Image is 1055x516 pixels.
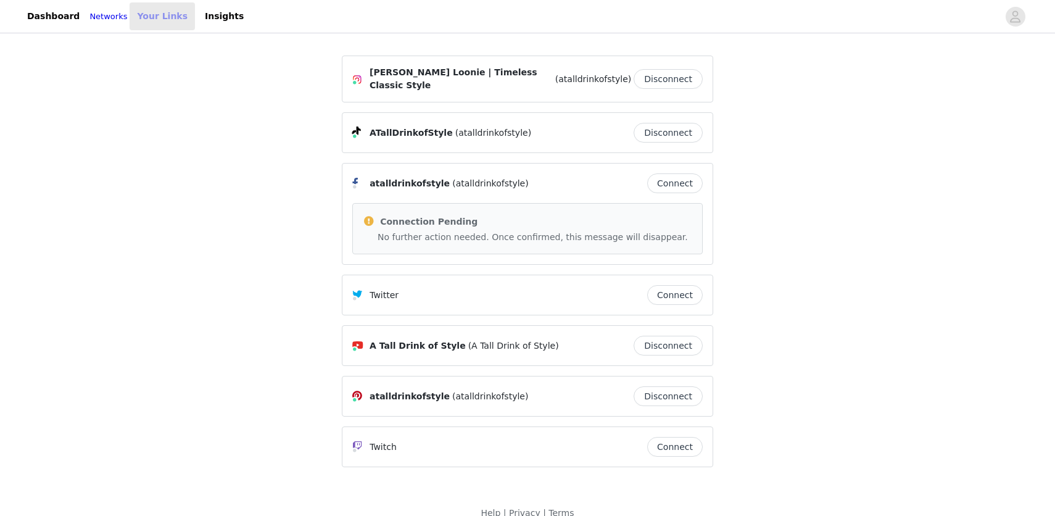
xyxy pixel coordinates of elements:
[634,123,703,143] button: Disconnect
[370,390,450,403] span: atalldrinkofstyle
[468,339,559,352] span: (A Tall Drink of Style)
[130,2,195,30] a: Your Links
[380,217,478,227] span: Connection Pending
[197,2,251,30] a: Insights
[455,127,531,139] span: (atalldrinkofstyle)
[647,437,703,457] button: Connect
[370,177,450,190] span: atalldrinkofstyle
[647,173,703,193] button: Connect
[370,127,453,139] span: ATallDrinkofStyle
[352,75,362,85] img: Instagram Icon
[370,441,397,454] p: Twitch
[452,390,528,403] span: (atalldrinkofstyle)
[89,10,127,23] a: Networks
[20,2,87,30] a: Dashboard
[370,339,466,352] span: A Tall Drink of Style
[370,66,553,92] span: [PERSON_NAME] Loonie | Timeless Classic Style
[634,69,703,89] button: Disconnect
[378,231,692,244] p: No further action needed. Once confirmed, this message will disappear.
[370,289,399,302] p: Twitter
[555,73,631,86] span: (atalldrinkofstyle)
[452,177,528,190] span: (atalldrinkofstyle)
[634,336,703,356] button: Disconnect
[647,285,703,305] button: Connect
[634,386,703,406] button: Disconnect
[1009,7,1021,27] div: avatar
